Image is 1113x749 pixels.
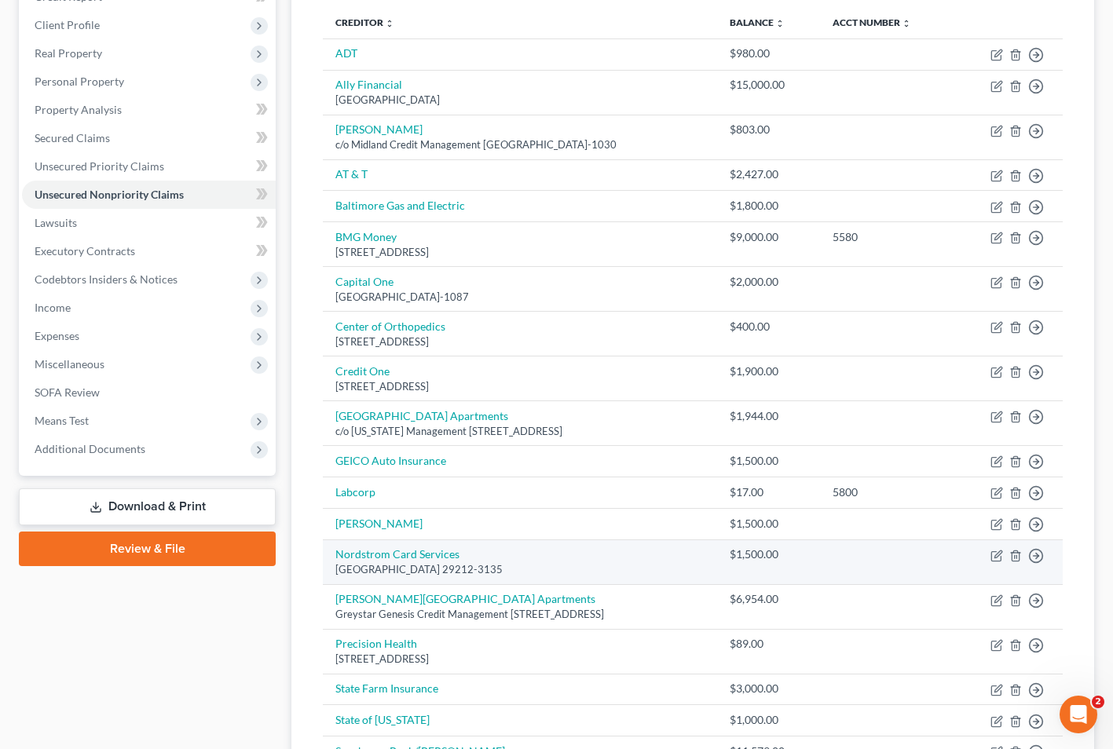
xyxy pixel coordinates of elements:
div: 5800 [833,484,941,500]
div: $1,800.00 [730,198,807,214]
i: unfold_more [775,19,785,28]
a: Balance unfold_more [730,16,785,28]
div: $15,000.00 [730,77,807,93]
span: Expenses [35,329,79,342]
a: GEICO Auto Insurance [335,454,446,467]
span: Income [35,301,71,314]
a: Nordstrom Card Services [335,547,459,561]
div: [STREET_ADDRESS] [335,245,705,260]
div: $6,954.00 [730,591,807,607]
a: Acct Number unfold_more [833,16,911,28]
span: Real Property [35,46,102,60]
div: [GEOGRAPHIC_DATA]-1087 [335,290,705,305]
a: Property Analysis [22,96,276,124]
div: $400.00 [730,319,807,334]
a: State Farm Insurance [335,681,438,695]
a: [PERSON_NAME][GEOGRAPHIC_DATA] Apartments [335,592,595,605]
div: c/o Midland Credit Management [GEOGRAPHIC_DATA]-1030 [335,137,705,152]
div: c/o [US_STATE] Management [STREET_ADDRESS] [335,424,705,439]
i: unfold_more [902,19,911,28]
div: $3,000.00 [730,681,807,696]
div: $2,427.00 [730,166,807,182]
a: Review & File [19,532,276,566]
a: ADT [335,46,357,60]
div: Greystar Genesis Credit Management [STREET_ADDRESS] [335,607,705,622]
a: Baltimore Gas and Electric [335,199,465,212]
a: Download & Print [19,488,276,525]
span: Codebtors Insiders & Notices [35,272,178,286]
span: Unsecured Nonpriority Claims [35,188,184,201]
a: BMG Money [335,230,397,243]
div: 5580 [833,229,941,245]
span: Personal Property [35,75,124,88]
div: $89.00 [730,636,807,652]
a: Labcorp [335,485,375,499]
div: [GEOGRAPHIC_DATA] 29212-3135 [335,562,705,577]
a: Precision Health [335,637,417,650]
a: Unsecured Nonpriority Claims [22,181,276,209]
div: [STREET_ADDRESS] [335,379,705,394]
div: $9,000.00 [730,229,807,245]
a: Creditor unfold_more [335,16,394,28]
div: $1,500.00 [730,516,807,532]
span: Additional Documents [35,442,145,455]
span: Secured Claims [35,131,110,144]
span: Unsecured Priority Claims [35,159,164,173]
a: SOFA Review [22,378,276,407]
a: Secured Claims [22,124,276,152]
i: unfold_more [385,19,394,28]
div: $1,500.00 [730,546,807,562]
a: AT & T [335,167,368,181]
a: State of [US_STATE] [335,713,430,726]
span: Client Profile [35,18,100,31]
div: $17.00 [730,484,807,500]
div: $1,000.00 [730,712,807,728]
div: [GEOGRAPHIC_DATA] [335,93,705,108]
div: $1,944.00 [730,408,807,424]
a: Capital One [335,275,394,288]
a: Credit One [335,364,390,378]
span: Lawsuits [35,216,77,229]
a: [GEOGRAPHIC_DATA] Apartments [335,409,508,422]
a: Lawsuits [22,209,276,237]
span: Means Test [35,414,89,427]
div: [STREET_ADDRESS] [335,652,705,667]
iframe: Intercom live chat [1060,696,1097,733]
div: $980.00 [730,46,807,61]
span: Miscellaneous [35,357,104,371]
a: Unsecured Priority Claims [22,152,276,181]
span: SOFA Review [35,385,100,399]
a: [PERSON_NAME] [335,517,423,530]
a: Ally Financial [335,78,402,91]
div: $803.00 [730,122,807,137]
div: [STREET_ADDRESS] [335,334,705,349]
div: $1,900.00 [730,364,807,379]
div: $1,500.00 [730,453,807,469]
a: [PERSON_NAME] [335,122,423,136]
span: 2 [1092,696,1104,708]
a: Executory Contracts [22,237,276,265]
span: Executory Contracts [35,244,135,258]
a: Center of Orthopedics [335,320,445,333]
div: $2,000.00 [730,274,807,290]
span: Property Analysis [35,103,122,116]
